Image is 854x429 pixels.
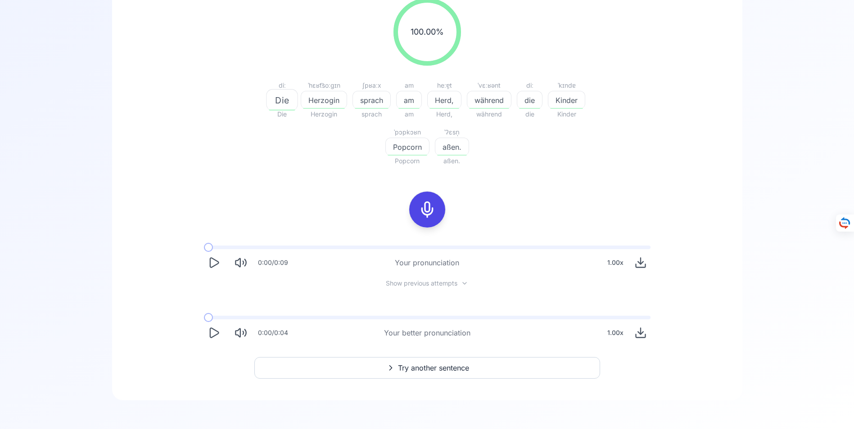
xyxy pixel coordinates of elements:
[258,258,288,267] div: 0:00 / 0:09
[467,91,511,109] button: während
[604,254,627,272] div: 1.00 x
[435,142,469,152] span: aßen.
[353,95,390,106] span: sprach
[396,109,422,120] span: am
[386,142,429,152] span: Popcorn
[258,328,288,337] div: 0:00 / 0:04
[427,109,461,120] span: Herd,
[385,138,429,156] button: Popcorn
[517,109,542,120] span: die
[517,95,542,106] span: die
[631,253,651,273] button: Download audio
[204,323,224,343] button: Play
[385,127,429,138] div: ˈpɔpkɔʁn
[435,156,469,166] span: aßen.
[548,80,585,91] div: ˈkɪndɐ
[467,95,511,106] span: während
[396,91,422,109] button: am
[301,91,347,109] button: Herzogin
[301,109,347,120] span: Herzogin
[398,362,469,373] span: Try another sentence
[517,91,542,109] button: die
[379,280,475,287] button: Show previous attempts
[386,279,457,288] span: Show previous attempts
[204,253,224,273] button: Play
[352,80,391,91] div: ʃpʁaːx
[269,109,295,120] span: Die
[254,357,600,379] button: Try another sentence
[352,91,391,109] button: sprach
[427,80,461,91] div: heːɐ̯t
[396,80,422,91] div: am
[631,323,651,343] button: Download audio
[604,324,627,342] div: 1.00 x
[395,257,459,268] div: Your pronunciation
[267,94,297,107] span: Die
[427,91,461,109] button: Herd,
[385,156,429,166] span: Popcorn
[435,138,469,156] button: aßen.
[411,26,444,38] span: 100.00 %
[269,91,295,109] button: Die
[467,109,511,120] span: während
[435,127,469,138] div: ˈʔɛsn̩
[301,95,347,106] span: Herzogin
[301,80,347,91] div: ˈhɛʁt͡soːɡɪn
[428,95,461,106] span: Herd,
[467,80,511,91] div: ˈvɛːʁənt
[231,253,251,273] button: Mute
[548,109,585,120] span: Kinder
[231,323,251,343] button: Mute
[352,109,391,120] span: sprach
[397,95,421,106] span: am
[384,327,470,338] div: Your better pronunciation
[548,91,585,109] button: Kinder
[548,95,585,106] span: Kinder
[269,80,295,91] div: diː
[517,80,542,91] div: diː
